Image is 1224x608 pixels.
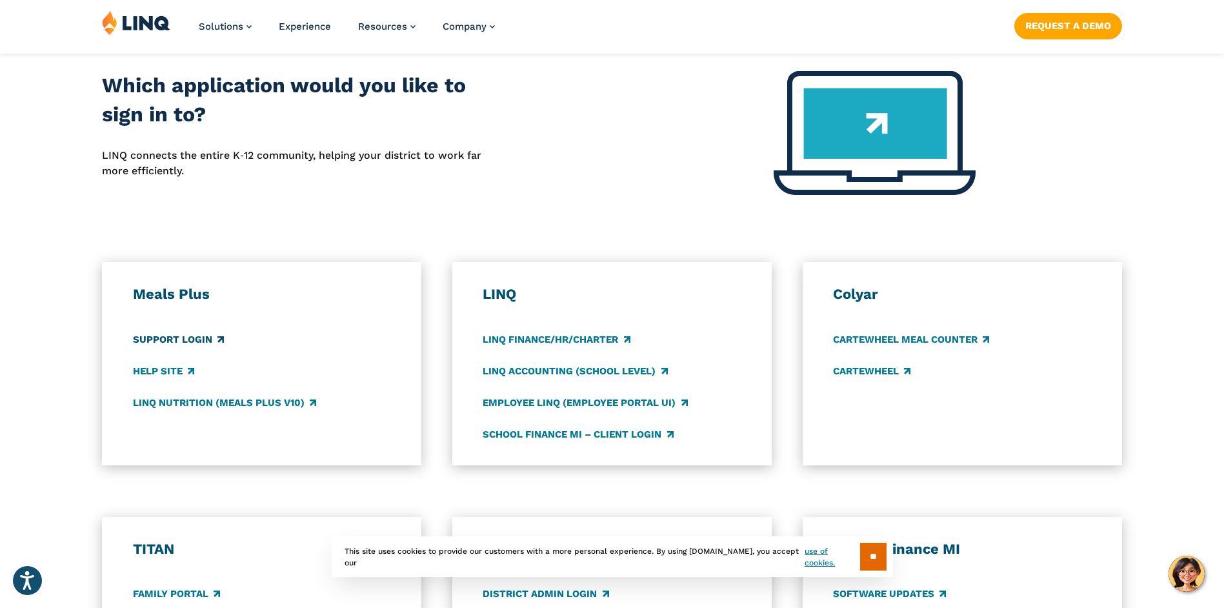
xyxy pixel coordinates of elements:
[1169,556,1205,592] button: Hello, have a question? Let’s chat.
[133,332,224,347] a: Support Login
[199,21,243,32] span: Solutions
[133,285,391,303] h3: Meals Plus
[443,21,495,32] a: Company
[102,71,509,130] h2: Which application would you like to sign in to?
[483,364,667,378] a: LINQ Accounting (school level)
[133,364,194,378] a: Help Site
[483,332,630,347] a: LINQ Finance/HR/Charter
[833,364,910,378] a: CARTEWHEEL
[833,332,989,347] a: CARTEWHEEL Meal Counter
[358,21,407,32] span: Resources
[1014,13,1122,39] a: Request a Demo
[1014,10,1122,39] nav: Button Navigation
[279,21,331,32] a: Experience
[483,427,673,441] a: School Finance MI – Client Login
[199,21,252,32] a: Solutions
[805,545,859,569] a: use of cookies.
[358,21,416,32] a: Resources
[483,396,687,410] a: Employee LINQ (Employee Portal UI)
[833,540,1091,558] h3: School Finance MI
[332,536,893,577] div: This site uses cookies to provide our customers with a more personal experience. By using [DOMAIN...
[133,540,391,558] h3: TITAN
[833,285,1091,303] h3: Colyar
[483,285,741,303] h3: LINQ
[102,10,170,35] img: LINQ | K‑12 Software
[443,21,487,32] span: Company
[102,148,509,179] p: LINQ connects the entire K‑12 community, helping your district to work far more efficiently.
[199,10,495,53] nav: Primary Navigation
[133,396,316,410] a: LINQ Nutrition (Meals Plus v10)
